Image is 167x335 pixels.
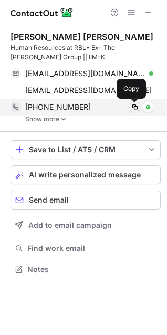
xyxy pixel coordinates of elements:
span: Send email [29,196,69,204]
button: AI write personalized message [11,165,161,184]
button: Notes [11,262,161,277]
img: ContactOut v5.3.10 [11,6,74,19]
span: [EMAIL_ADDRESS][DOMAIN_NAME] [25,69,145,78]
span: [EMAIL_ADDRESS][DOMAIN_NAME] [25,86,152,95]
img: Whatsapp [145,104,151,110]
button: Send email [11,191,161,210]
span: Add to email campaign [28,221,112,229]
img: - [60,116,67,123]
button: Add to email campaign [11,216,161,235]
a: Show more [25,116,161,123]
span: Notes [27,265,156,274]
button: Find work email [11,241,161,256]
div: Save to List / ATS / CRM [29,145,142,154]
span: AI write personalized message [29,171,141,179]
div: [PERSON_NAME] [PERSON_NAME] [11,32,153,42]
div: Human Resources at RBL• Ex- The [PERSON_NAME] Group || IIM-K [11,43,161,62]
span: Find work email [27,244,156,253]
button: save-profile-one-click [11,140,161,159]
span: [PHONE_NUMBER] [25,102,91,112]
